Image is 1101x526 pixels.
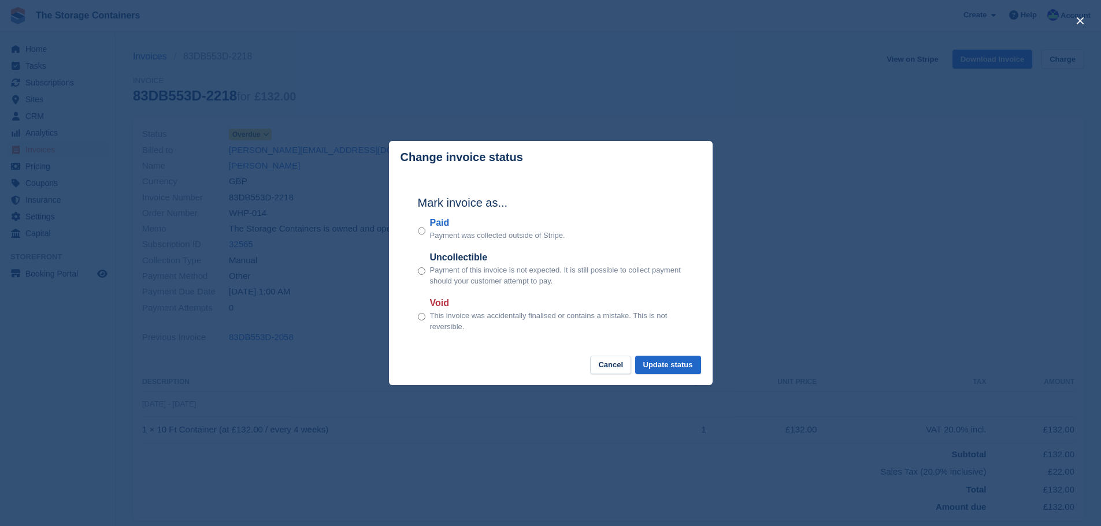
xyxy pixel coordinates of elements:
label: Uncollectible [430,251,684,264]
p: Change invoice status [401,151,523,164]
label: Paid [430,216,565,230]
label: Void [430,296,684,310]
button: Cancel [590,356,631,375]
p: This invoice was accidentally finalised or contains a mistake. This is not reversible. [430,310,684,333]
p: Payment of this invoice is not expected. It is still possible to collect payment should your cust... [430,264,684,287]
h2: Mark invoice as... [418,194,684,211]
button: close [1071,12,1089,30]
button: Update status [635,356,701,375]
p: Payment was collected outside of Stripe. [430,230,565,241]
